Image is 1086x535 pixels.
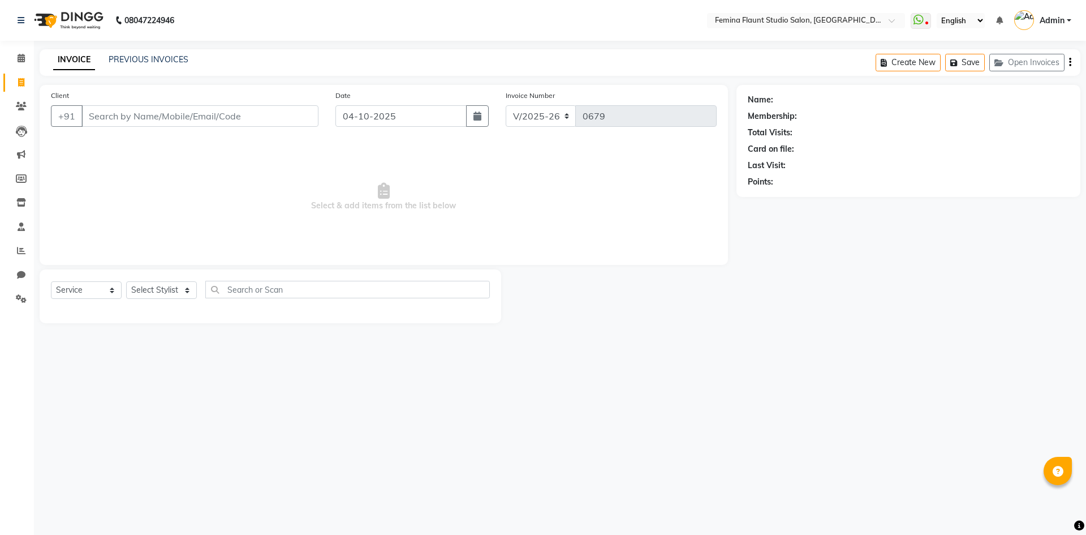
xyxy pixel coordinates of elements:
label: Client [51,91,69,101]
span: Select & add items from the list below [51,140,717,254]
button: Create New [876,54,941,71]
button: Open Invoices [989,54,1065,71]
iframe: chat widget [1038,490,1075,524]
div: Card on file: [748,143,794,155]
div: Name: [748,94,773,106]
a: PREVIOUS INVOICES [109,54,188,65]
button: Save [945,54,985,71]
div: Total Visits: [748,127,792,139]
img: logo [29,5,106,36]
label: Date [335,91,351,101]
span: Admin [1040,15,1065,27]
input: Search by Name/Mobile/Email/Code [81,105,318,127]
input: Search or Scan [205,281,490,298]
label: Invoice Number [506,91,555,101]
img: Admin [1014,10,1034,30]
div: Last Visit: [748,160,786,172]
div: Points: [748,176,773,188]
button: +91 [51,105,83,127]
b: 08047224946 [124,5,174,36]
a: INVOICE [53,50,95,70]
div: Membership: [748,110,797,122]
